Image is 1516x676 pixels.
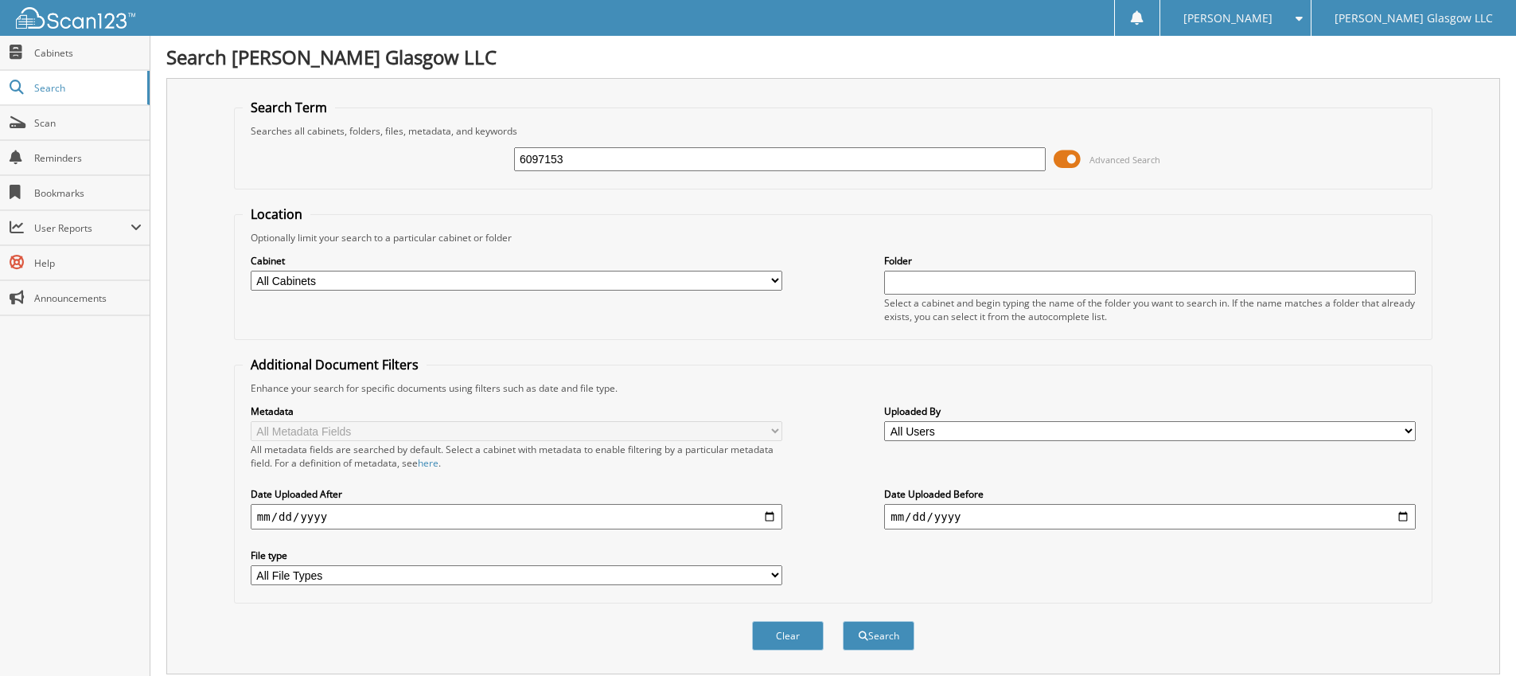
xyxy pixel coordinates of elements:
[752,621,824,651] button: Clear
[34,151,142,165] span: Reminders
[34,221,131,235] span: User Reports
[1335,14,1493,23] span: [PERSON_NAME] Glasgow LLC
[884,254,1416,268] label: Folder
[243,205,310,223] legend: Location
[251,487,782,501] label: Date Uploaded After
[34,116,142,130] span: Scan
[1436,600,1516,676] iframe: Chat Widget
[1183,14,1272,23] span: [PERSON_NAME]
[884,296,1416,323] div: Select a cabinet and begin typing the name of the folder you want to search in. If the name match...
[251,404,782,418] label: Metadata
[843,621,914,651] button: Search
[243,356,427,373] legend: Additional Document Filters
[243,124,1424,138] div: Searches all cabinets, folders, files, metadata, and keywords
[34,81,139,95] span: Search
[34,256,142,270] span: Help
[418,456,438,470] a: here
[243,231,1424,244] div: Optionally limit your search to a particular cabinet or folder
[243,381,1424,395] div: Enhance your search for specific documents using filters such as date and file type.
[251,504,782,529] input: start
[884,487,1416,501] label: Date Uploaded Before
[34,46,142,60] span: Cabinets
[243,99,335,116] legend: Search Term
[251,254,782,268] label: Cabinet
[34,186,142,200] span: Bookmarks
[166,44,1500,70] h1: Search [PERSON_NAME] Glasgow LLC
[16,7,135,29] img: scan123-logo-white.svg
[884,504,1416,529] input: end
[1089,154,1160,166] span: Advanced Search
[884,404,1416,418] label: Uploaded By
[251,549,782,562] label: File type
[34,291,142,305] span: Announcements
[251,443,782,470] div: All metadata fields are searched by default. Select a cabinet with metadata to enable filtering b...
